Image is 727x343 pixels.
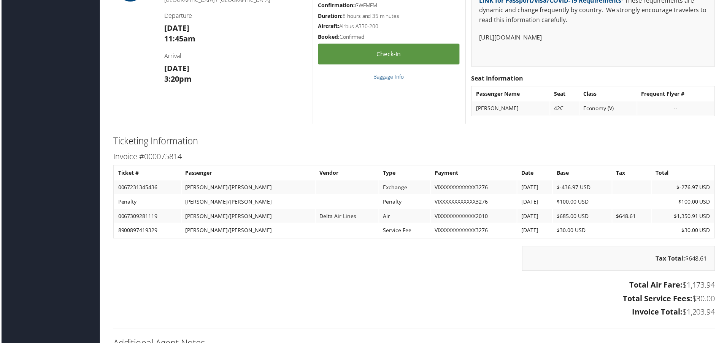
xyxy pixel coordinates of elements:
td: VIXXXXXXXXXXXX3276 [432,181,518,195]
h2: Ticketing Information [112,135,717,148]
td: [DATE] [518,181,553,195]
th: Total [653,167,716,180]
td: VIXXXXXXXXXXXX2010 [432,210,518,224]
th: Seat [551,87,580,101]
td: [PERSON_NAME]/[PERSON_NAME] [181,224,315,238]
h5: Confirmed [318,33,460,41]
td: [PERSON_NAME] [473,102,551,115]
strong: Seat Information [472,74,524,83]
td: [DATE] [518,224,553,238]
th: Passenger Name [473,87,551,101]
th: Base [554,167,613,180]
td: [DATE] [518,196,553,209]
td: $100.00 USD [653,196,716,209]
td: Penalty [379,196,431,209]
div: -- [643,105,712,112]
strong: [DATE] [163,23,189,33]
strong: Total Service Fees: [624,294,694,305]
strong: Total Air Fare: [631,281,684,291]
a: Check-in [318,44,460,65]
h3: $1,173.94 [112,281,717,291]
td: 0067309281119 [113,210,180,224]
strong: Booked: [318,33,340,40]
strong: 3:20pm [163,74,191,84]
td: $30.00 USD [554,224,613,238]
td: $-436.97 USD [554,181,613,195]
h3: Invoice #000075814 [112,152,717,163]
h5: GWFMFM [318,2,460,9]
td: Air [379,210,431,224]
strong: Aircraft: [318,22,339,30]
td: $30.00 USD [653,224,716,238]
strong: 11:45am [163,33,195,44]
h4: Departure [163,11,306,20]
h5: 8 hours and 35 minutes [318,12,460,20]
td: $648.61 [614,210,652,224]
h5: Airbus A330-200 [318,22,460,30]
strong: Confirmation: [318,2,355,9]
h3: $30.00 [112,294,717,305]
td: $100.00 USD [554,196,613,209]
td: $685.00 USD [554,210,613,224]
td: Economy (V) [581,102,638,115]
td: $1,350.91 USD [653,210,716,224]
h3: $1,203.94 [112,308,717,319]
th: Vendor [316,167,379,180]
a: Baggage Info [374,73,404,81]
td: Exchange [379,181,431,195]
td: Service Fee [379,224,431,238]
th: Tax [614,167,652,180]
td: [DATE] [518,210,553,224]
td: Delta Air Lines [316,210,379,224]
th: Ticket # [113,167,180,180]
th: Class [581,87,638,101]
td: VIXXXXXXXXXXXX3276 [432,224,518,238]
td: 42C [551,102,580,115]
strong: Tax Total: [657,255,687,264]
strong: Invoice Total: [633,308,684,318]
th: Type [379,167,431,180]
td: 0067231345436 [113,181,180,195]
td: VIXXXXXXXXXXXX3276 [432,196,518,209]
td: Penalty [113,196,180,209]
strong: [DATE] [163,63,189,74]
td: [PERSON_NAME]/[PERSON_NAME] [181,210,315,224]
th: Passenger [181,167,315,180]
p: [URL][DOMAIN_NAME] [480,33,709,43]
div: $648.61 [523,247,717,272]
h4: Arrival [163,52,306,60]
th: Date [518,167,553,180]
strong: Duration: [318,12,343,19]
td: [PERSON_NAME]/[PERSON_NAME] [181,181,315,195]
th: Payment [432,167,518,180]
td: $-276.97 USD [653,181,716,195]
th: Frequent Flyer # [639,87,716,101]
td: 8900897419329 [113,224,180,238]
td: [PERSON_NAME]/[PERSON_NAME] [181,196,315,209]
